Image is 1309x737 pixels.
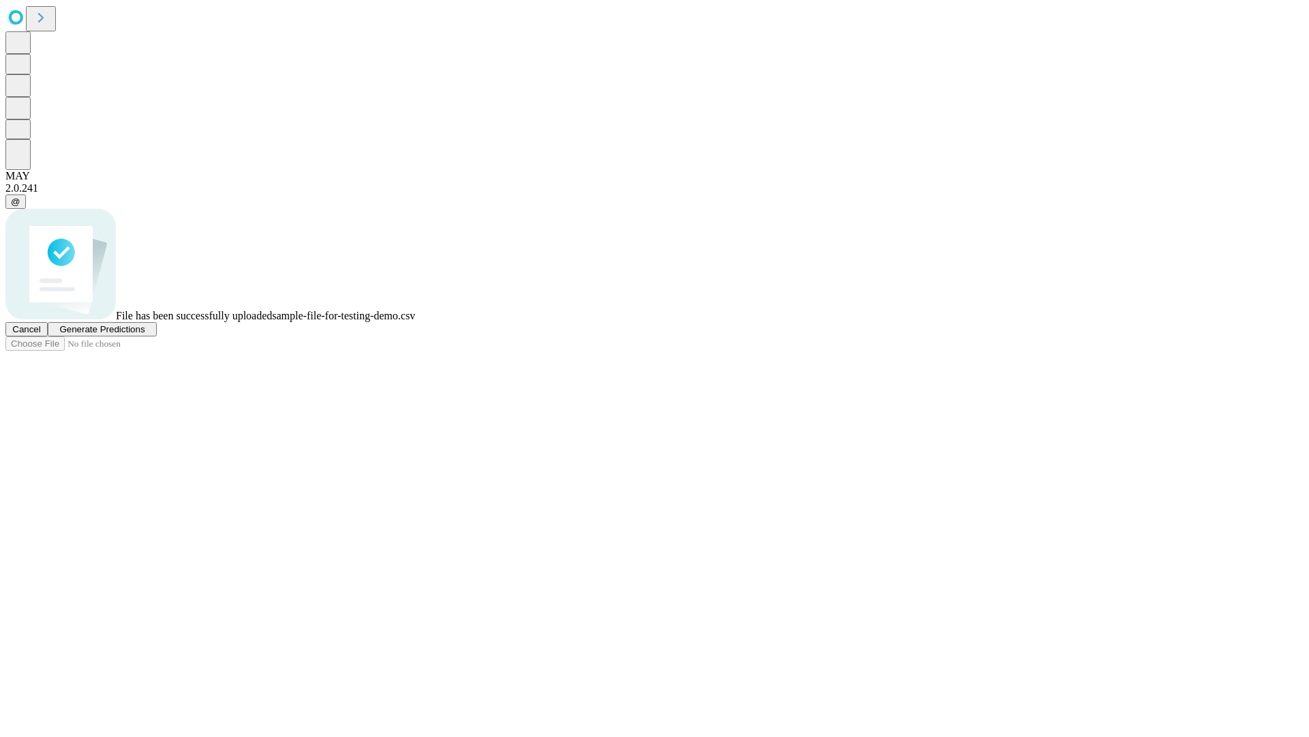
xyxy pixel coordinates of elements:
button: @ [5,194,26,209]
span: @ [11,197,20,207]
span: File has been successfully uploaded [116,310,272,321]
button: Generate Predictions [48,322,157,336]
span: Generate Predictions [59,324,145,334]
div: 2.0.241 [5,182,1304,194]
div: MAY [5,170,1304,182]
span: sample-file-for-testing-demo.csv [272,310,415,321]
span: Cancel [12,324,41,334]
button: Cancel [5,322,48,336]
